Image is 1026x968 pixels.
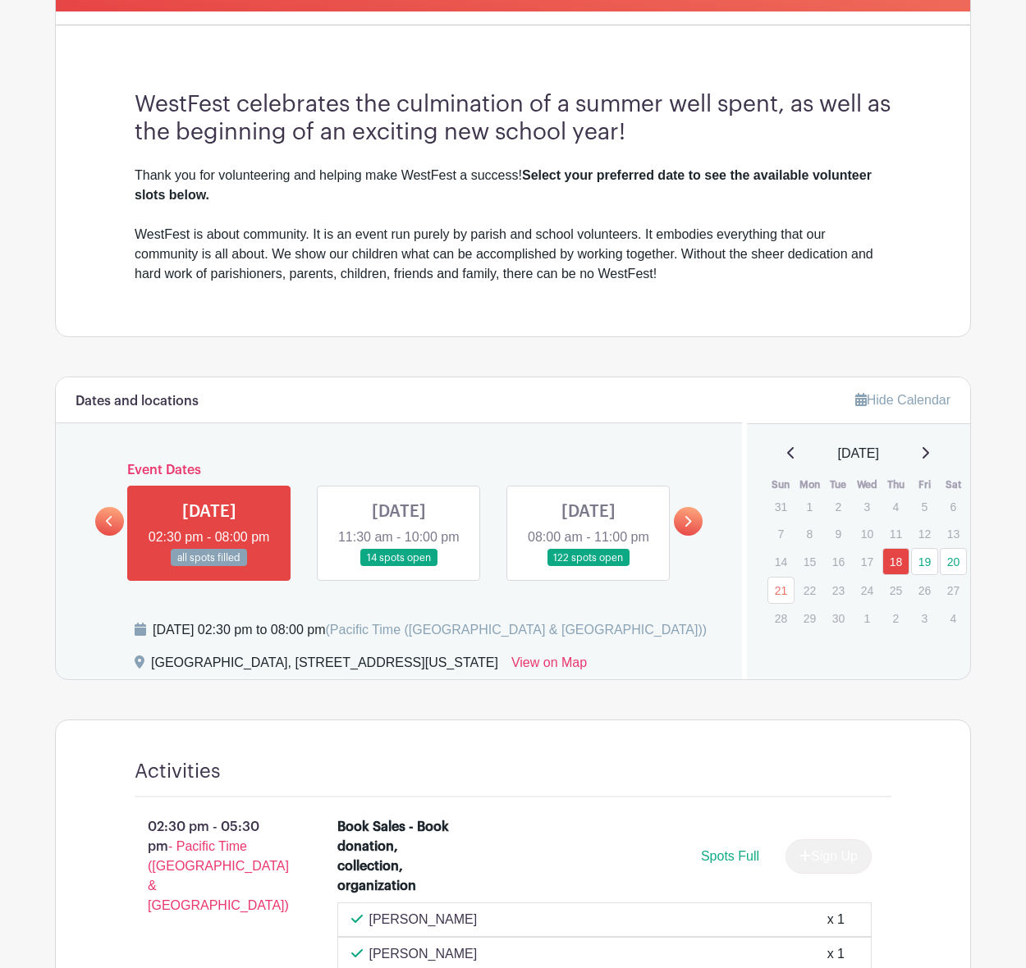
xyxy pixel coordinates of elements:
[854,521,881,546] p: 10
[76,394,199,409] h6: Dates and locations
[767,521,795,546] p: 7
[124,463,674,478] h6: Event Dates
[854,605,881,631] p: 1
[882,578,909,603] p: 25
[825,605,852,631] p: 30
[882,605,909,631] p: 2
[824,477,853,493] th: Tue
[337,817,451,896] div: Book Sales - Book donation, collection, organization
[911,548,938,575] a: 19
[854,549,881,574] p: 17
[796,549,823,574] p: 15
[825,578,852,603] p: 23
[882,521,909,546] p: 11
[767,605,795,631] p: 28
[369,910,478,929] p: [PERSON_NAME]
[135,225,891,284] div: WestFest is about community. It is an event run purely by parish and school volunteers. It embodi...
[911,494,938,519] p: 5
[369,944,478,964] p: [PERSON_NAME]
[135,166,891,205] div: Thank you for volunteering and helping make WestFest a success!
[825,549,852,574] p: 16
[827,910,845,929] div: x 1
[882,548,909,575] a: 18
[854,578,881,603] p: 24
[767,549,795,574] p: 14
[825,494,852,519] p: 2
[940,578,967,603] p: 27
[940,548,967,575] a: 20
[827,944,845,964] div: x 1
[939,477,968,493] th: Sat
[853,477,882,493] th: Wed
[940,494,967,519] p: 6
[325,623,707,637] span: (Pacific Time ([GEOGRAPHIC_DATA] & [GEOGRAPHIC_DATA]))
[855,393,950,407] a: Hide Calendar
[767,577,795,604] a: 21
[795,477,824,493] th: Mon
[911,578,938,603] p: 26
[701,849,759,863] span: Spots Full
[767,477,795,493] th: Sun
[825,521,852,546] p: 9
[796,494,823,519] p: 1
[108,810,311,922] p: 02:30 pm - 05:30 pm
[940,521,967,546] p: 13
[796,578,823,603] p: 22
[910,477,939,493] th: Fri
[838,444,879,463] span: [DATE]
[882,477,910,493] th: Thu
[882,494,909,519] p: 4
[767,494,795,519] p: 31
[911,605,938,631] p: 3
[135,760,221,783] h4: Activities
[511,653,587,679] a: View on Map
[153,620,707,640] div: [DATE] 02:30 pm to 08:00 pm
[854,494,881,519] p: 3
[135,91,891,146] h3: WestFest celebrates the culmination of a summer well spent, as well as the beginning of an exciti...
[796,605,823,631] p: 29
[940,605,967,631] p: 4
[911,521,938,546] p: 12
[148,839,289,912] span: - Pacific Time ([GEOGRAPHIC_DATA] & [GEOGRAPHIC_DATA])
[796,521,823,546] p: 8
[151,653,498,679] div: [GEOGRAPHIC_DATA], [STREET_ADDRESS][US_STATE]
